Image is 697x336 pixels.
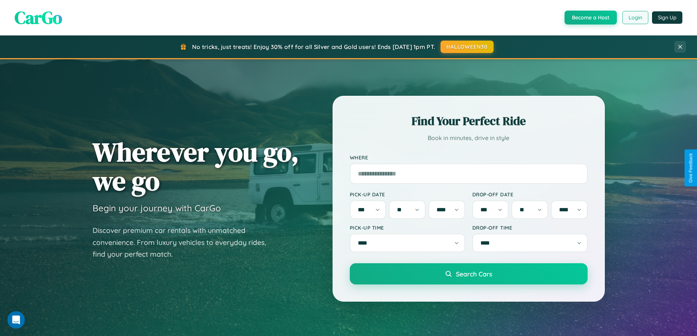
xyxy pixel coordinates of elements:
[350,154,588,161] label: Where
[15,5,62,30] span: CarGo
[192,43,435,50] span: No tricks, just treats! Enjoy 30% off for all Silver and Gold users! Ends [DATE] 1pm PT.
[93,224,276,260] p: Discover premium car rentals with unmatched convenience. From luxury vehicles to everyday rides, ...
[622,11,648,24] button: Login
[456,270,492,278] span: Search Cars
[652,11,682,24] button: Sign Up
[350,224,465,231] label: Pick-up Time
[688,153,693,183] div: Give Feedback
[93,137,299,195] h1: Wherever you go, we go
[93,203,221,214] h3: Begin your journey with CarGo
[350,133,588,143] p: Book in minutes, drive in style
[472,224,588,231] label: Drop-off Time
[350,191,465,197] label: Pick-up Date
[565,11,617,24] button: Become a Host
[472,191,588,197] label: Drop-off Date
[350,113,588,129] h2: Find Your Perfect Ride
[350,263,588,284] button: Search Cars
[441,41,494,53] button: HALLOWEEN30
[7,311,25,329] iframe: Intercom live chat
[3,3,136,23] div: Open Intercom Messenger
